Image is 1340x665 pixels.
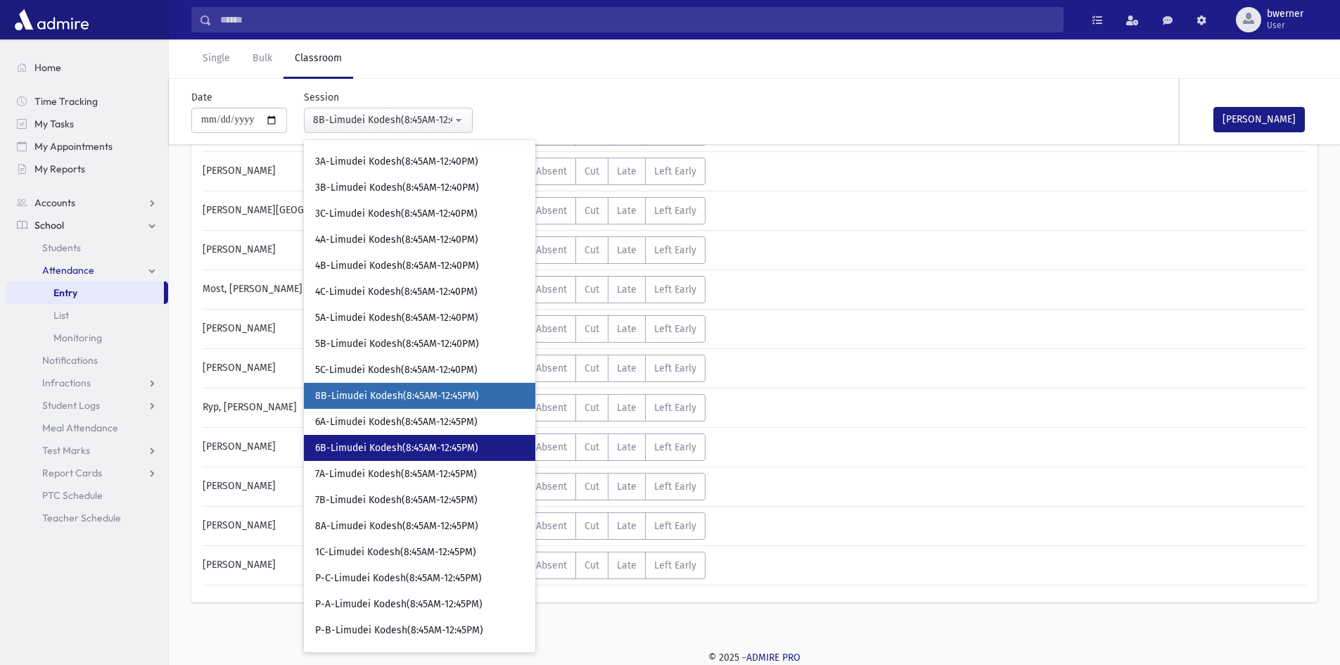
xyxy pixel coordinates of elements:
[196,473,475,500] div: [PERSON_NAME]
[42,422,118,434] span: Meal Attendance
[196,315,475,343] div: [PERSON_NAME]
[617,244,637,256] span: Late
[585,205,599,217] span: Cut
[536,205,567,217] span: Absent
[617,284,637,296] span: Late
[6,484,168,507] a: PTC Schedule
[536,402,567,414] span: Absent
[315,337,479,351] span: 5B-Limudei Kodesh(8:45AM-12:40PM)
[617,520,637,532] span: Late
[654,205,696,217] span: Left Early
[654,165,696,177] span: Left Early
[315,467,477,481] span: 7A-Limudei Kodesh(8:45AM-12:45PM)
[654,284,696,296] span: Left Early
[42,512,121,524] span: Teacher Schedule
[536,441,567,453] span: Absent
[315,363,478,377] span: 5C-Limudei Kodesh(8:45AM-12:40PM)
[617,441,637,453] span: Late
[315,207,478,221] span: 3C-Limudei Kodesh(8:45AM-12:40PM)
[6,507,168,529] a: Teacher Schedule
[6,113,168,135] a: My Tasks
[315,441,478,455] span: 6B-Limudei Kodesh(8:45AM-12:45PM)
[585,441,599,453] span: Cut
[283,39,353,79] a: Classroom
[6,281,164,304] a: Entry
[42,376,91,389] span: Infractions
[617,205,637,217] span: Late
[315,571,482,585] span: P-C-Limudei Kodesh(8:45AM-12:45PM)
[475,158,706,185] div: AttTypes
[196,512,475,540] div: [PERSON_NAME]
[34,196,75,209] span: Accounts
[42,354,98,367] span: Notifications
[304,108,473,133] button: 8B-Limudei Kodesh(8:45AM-12:45PM)
[315,155,478,169] span: 3A-Limudei Kodesh(8:45AM-12:40PM)
[654,362,696,374] span: Left Early
[6,259,168,281] a: Attendance
[34,118,74,130] span: My Tasks
[315,311,478,325] span: 5A-Limudei Kodesh(8:45AM-12:40PM)
[6,135,168,158] a: My Appointments
[6,158,168,180] a: My Reports
[536,559,567,571] span: Absent
[475,315,706,343] div: AttTypes
[315,545,476,559] span: 1C-Limudei Kodesh(8:45AM-12:45PM)
[42,444,90,457] span: Test Marks
[34,61,61,74] span: Home
[42,399,100,412] span: Student Logs
[585,402,599,414] span: Cut
[315,285,478,299] span: 4C-Limudei Kodesh(8:45AM-12:40PM)
[654,441,696,453] span: Left Early
[196,158,475,185] div: [PERSON_NAME]
[617,362,637,374] span: Late
[475,512,706,540] div: AttTypes
[315,389,479,403] span: 8B-Limudei Kodesh(8:45AM-12:45PM)
[585,559,599,571] span: Cut
[475,355,706,382] div: AttTypes
[196,236,475,264] div: [PERSON_NAME]
[6,417,168,439] a: Meal Attendance
[212,7,1063,32] input: Search
[315,415,478,429] span: 6A-Limudei Kodesh(8:45AM-12:45PM)
[654,559,696,571] span: Left Early
[536,362,567,374] span: Absent
[654,402,696,414] span: Left Early
[315,181,479,195] span: 3B-Limudei Kodesh(8:45AM-12:40PM)
[585,284,599,296] span: Cut
[304,90,339,105] label: Session
[617,402,637,414] span: Late
[6,372,168,394] a: Infractions
[6,236,168,259] a: Students
[617,559,637,571] span: Late
[42,241,81,254] span: Students
[654,481,696,493] span: Left Early
[196,394,475,422] div: Ryp, [PERSON_NAME]
[536,481,567,493] span: Absent
[196,433,475,461] div: [PERSON_NAME]
[241,39,283,79] a: Bulk
[475,394,706,422] div: AttTypes
[1213,107,1305,132] button: [PERSON_NAME]
[196,197,475,224] div: [PERSON_NAME][GEOGRAPHIC_DATA]
[191,650,1317,665] div: © 2025 -
[191,90,212,105] label: Date
[315,597,483,612] span: P-A-Limudei Kodesh(8:45AM-12:45PM)
[475,473,706,500] div: AttTypes
[654,323,696,335] span: Left Early
[585,520,599,532] span: Cut
[42,264,94,277] span: Attendance
[585,362,599,374] span: Cut
[585,481,599,493] span: Cut
[617,481,637,493] span: Late
[315,259,479,273] span: 4B-Limudei Kodesh(8:45AM-12:40PM)
[191,39,241,79] a: Single
[585,165,599,177] span: Cut
[6,327,168,349] a: Monitoring
[585,244,599,256] span: Cut
[6,349,168,372] a: Notifications
[6,304,168,327] a: List
[536,284,567,296] span: Absent
[34,140,113,153] span: My Appointments
[536,323,567,335] span: Absent
[6,462,168,484] a: Report Cards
